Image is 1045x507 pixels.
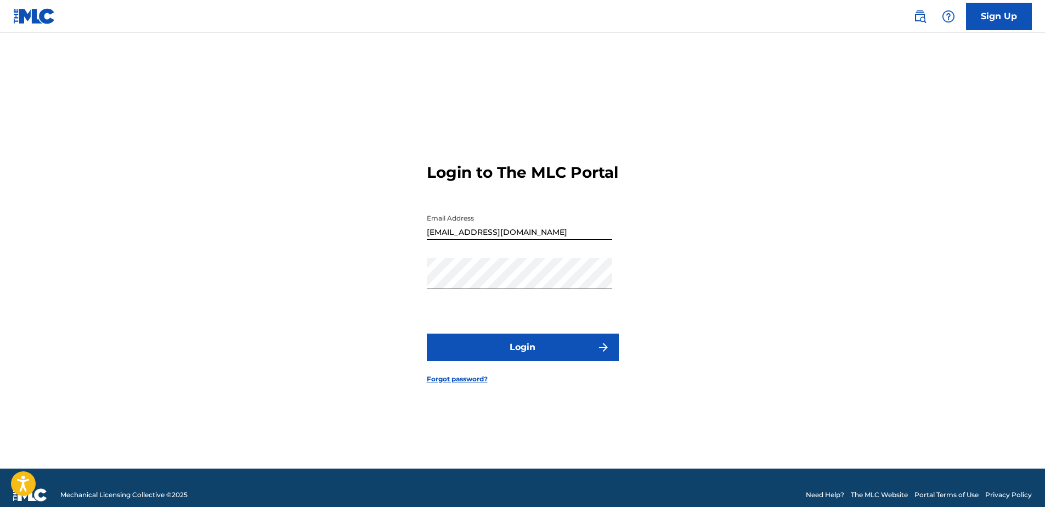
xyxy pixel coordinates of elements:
img: search [913,10,927,23]
a: Portal Terms of Use [914,490,979,500]
a: Sign Up [966,3,1032,30]
span: Mechanical Licensing Collective © 2025 [60,490,188,500]
img: f7272a7cc735f4ea7f67.svg [597,341,610,354]
a: Forgot password? [427,374,488,384]
div: Help [937,5,959,27]
button: Login [427,334,619,361]
a: The MLC Website [851,490,908,500]
img: help [942,10,955,23]
h3: Login to The MLC Portal [427,163,618,182]
img: logo [13,488,47,502]
img: MLC Logo [13,8,55,24]
a: Privacy Policy [985,490,1032,500]
a: Need Help? [806,490,844,500]
a: Public Search [909,5,931,27]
